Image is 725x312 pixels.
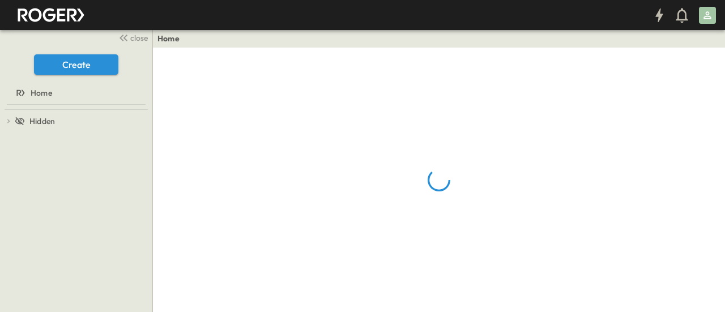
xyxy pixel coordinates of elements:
a: Home [2,85,148,101]
button: close [114,29,150,45]
button: Create [34,54,118,75]
span: Home [31,87,52,99]
a: Home [157,33,180,44]
span: close [130,32,148,44]
span: Hidden [29,116,55,127]
nav: breadcrumbs [157,33,186,44]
